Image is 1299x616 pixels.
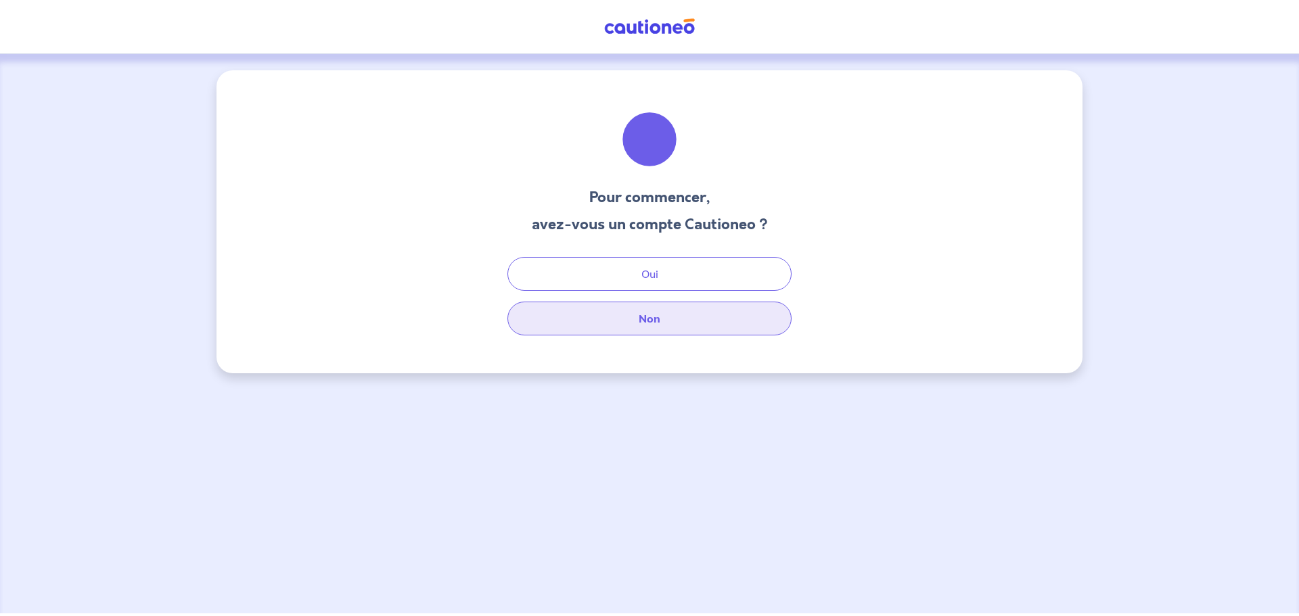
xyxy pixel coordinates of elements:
[599,18,700,35] img: Cautioneo
[532,187,768,208] h3: Pour commencer,
[613,103,686,176] img: illu_welcome.svg
[532,214,768,235] h3: avez-vous un compte Cautioneo ?
[507,302,792,335] button: Non
[507,257,792,291] button: Oui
